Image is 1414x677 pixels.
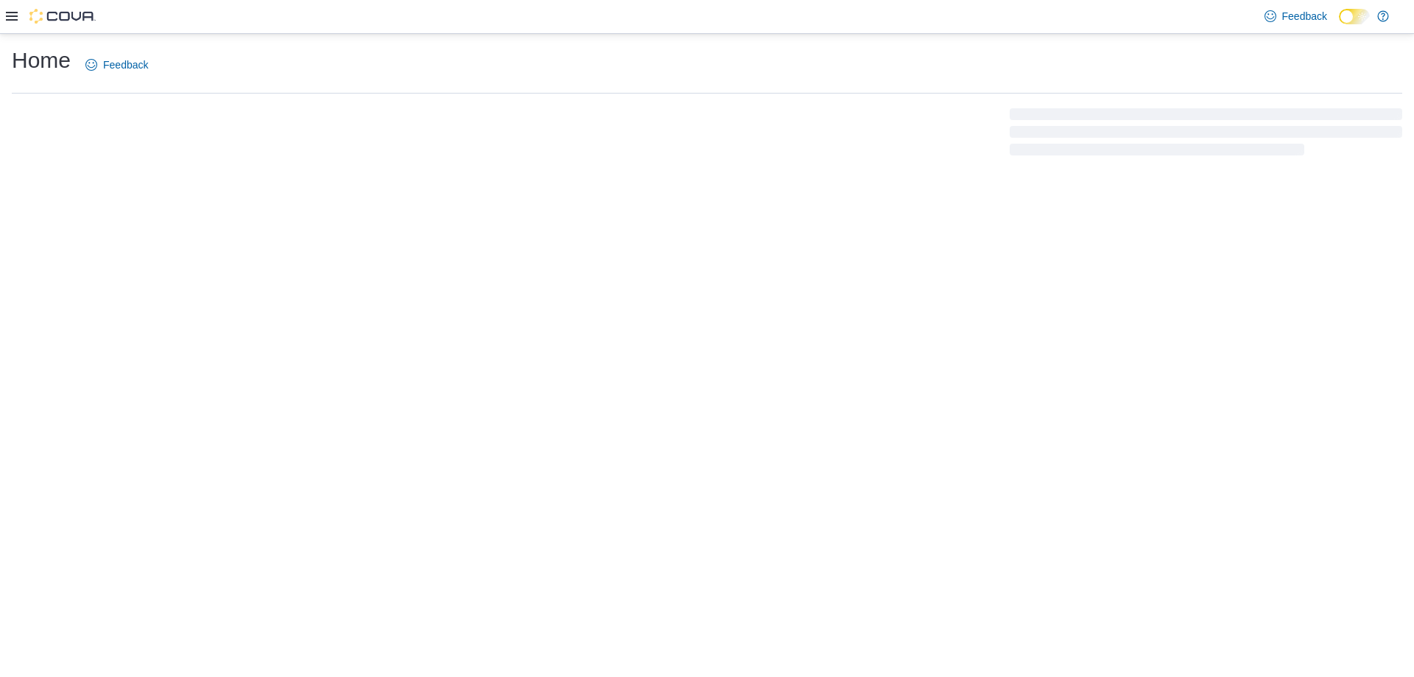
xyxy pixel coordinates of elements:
[1010,111,1402,158] span: Loading
[29,9,96,24] img: Cova
[1282,9,1327,24] span: Feedback
[80,50,154,80] a: Feedback
[1259,1,1333,31] a: Feedback
[1339,9,1370,24] input: Dark Mode
[1339,24,1340,25] span: Dark Mode
[103,57,148,72] span: Feedback
[12,46,71,75] h1: Home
